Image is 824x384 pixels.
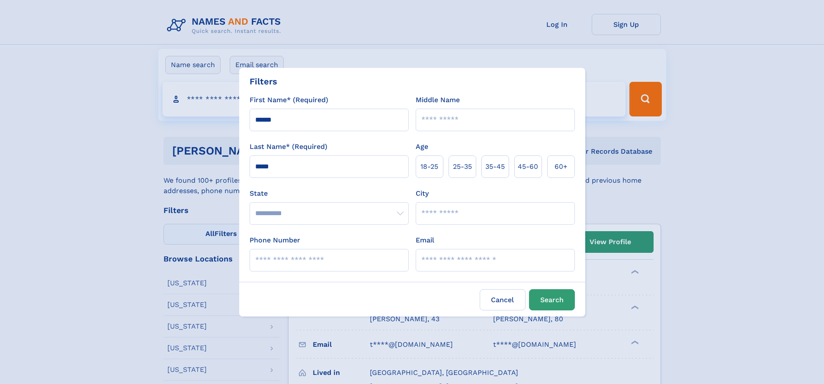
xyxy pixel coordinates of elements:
span: 35‑45 [485,161,505,172]
label: Phone Number [250,235,300,245]
label: Last Name* (Required) [250,142,327,152]
span: 60+ [555,161,568,172]
label: Cancel [480,289,526,310]
span: 25‑35 [453,161,472,172]
button: Search [529,289,575,310]
div: Filters [250,75,277,88]
span: 18‑25 [420,161,438,172]
label: Email [416,235,434,245]
label: City [416,188,429,199]
label: State [250,188,409,199]
label: First Name* (Required) [250,95,328,105]
label: Age [416,142,428,152]
label: Middle Name [416,95,460,105]
span: 45‑60 [518,161,538,172]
